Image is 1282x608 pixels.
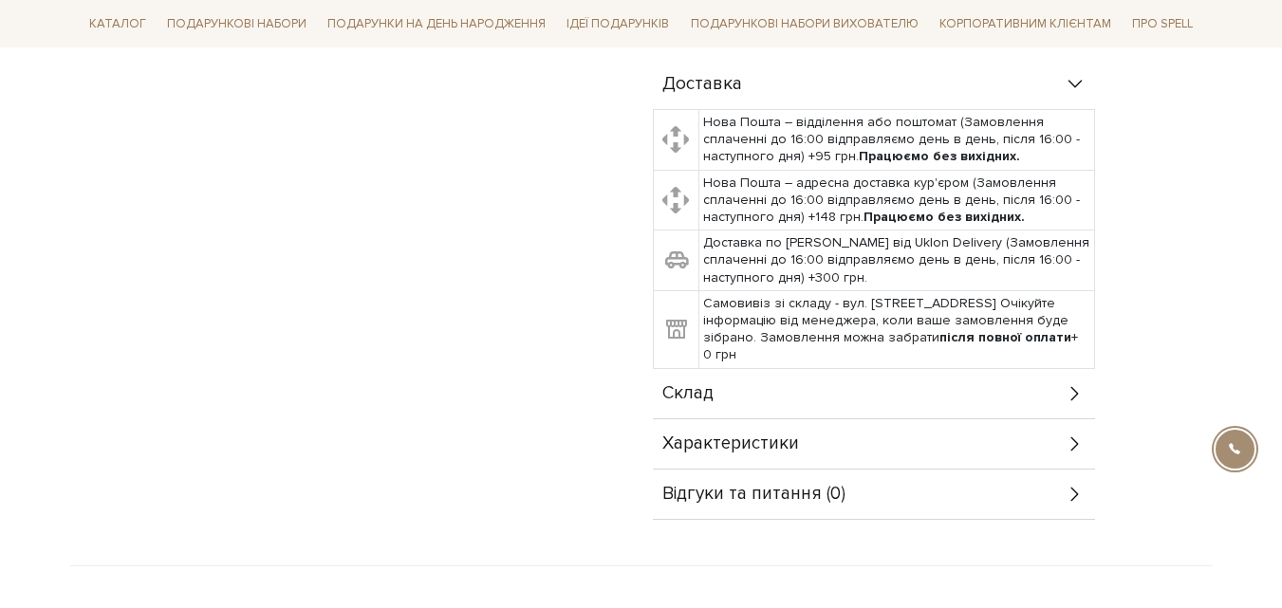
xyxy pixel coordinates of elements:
[159,9,314,39] a: Подарункові набори
[662,385,714,402] span: Склад
[683,8,926,40] a: Подарункові набори вихователю
[559,9,677,39] a: Ідеї подарунків
[662,486,845,503] span: Відгуки та питання (0)
[662,435,799,452] span: Характеристики
[82,9,154,39] a: Каталог
[1124,9,1200,39] a: Про Spell
[859,148,1020,164] b: Працюємо без вихідних.
[698,110,1094,171] td: Нова Пошта – відділення або поштомат (Замовлення сплаченні до 16:00 відправляємо день в день, піс...
[662,76,742,93] span: Доставка
[864,209,1025,225] b: Працюємо без вихідних.
[939,329,1071,345] b: після повної оплати
[932,8,1119,40] a: Корпоративним клієнтам
[698,170,1094,230] td: Нова Пошта – адресна доставка кур'єром (Замовлення сплаченні до 16:00 відправляємо день в день, п...
[698,290,1094,368] td: Самовивіз зі складу - вул. [STREET_ADDRESS] Очікуйте інформацію від менеджера, коли ваше замовлен...
[698,230,1094,291] td: Доставка по [PERSON_NAME] від Uklon Delivery (Замовлення сплаченні до 16:00 відправляємо день в д...
[320,9,553,39] a: Подарунки на День народження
